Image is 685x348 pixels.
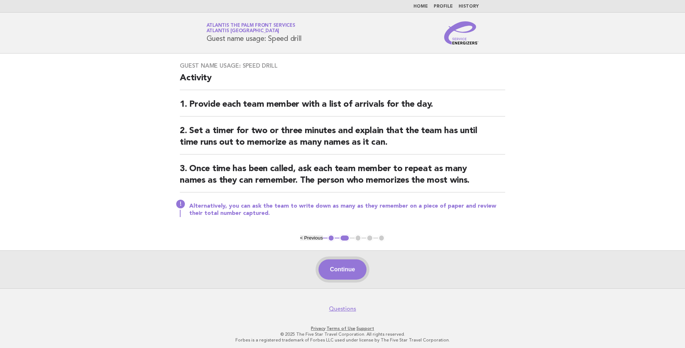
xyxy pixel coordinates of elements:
p: Alternatively, you can ask the team to write down as many as they remember on a piece of paper an... [189,203,505,217]
img: Service Energizers [444,21,479,44]
a: Questions [329,305,356,313]
button: 2 [339,234,350,242]
a: Support [356,326,374,331]
p: · · [122,326,564,331]
span: Atlantis [GEOGRAPHIC_DATA] [207,29,279,34]
button: Continue [318,259,367,280]
h2: Activity [180,72,505,90]
h3: Guest name usage: Speed drill [180,62,505,69]
a: Privacy [311,326,325,331]
a: Terms of Use [326,326,355,331]
p: © 2025 The Five Star Travel Corporation. All rights reserved. [122,331,564,337]
a: Profile [434,4,453,9]
a: Atlantis The Palm Front ServicesAtlantis [GEOGRAPHIC_DATA] [207,23,295,33]
button: < Previous [300,235,323,241]
h2: 2. Set a timer for two or three minutes and explain that the team has until time runs out to memo... [180,125,505,154]
button: 1 [328,234,335,242]
a: Home [413,4,428,9]
p: Forbes is a registered trademark of Forbes LLC used under license by The Five Star Travel Corpora... [122,337,564,343]
h2: 3. Once time has been called, ask each team member to repeat as many names as they can remember. ... [180,163,505,192]
h2: 1. Provide each team member with a list of arrivals for the day. [180,99,505,116]
a: History [459,4,479,9]
h1: Guest name usage: Speed drill [207,24,302,42]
